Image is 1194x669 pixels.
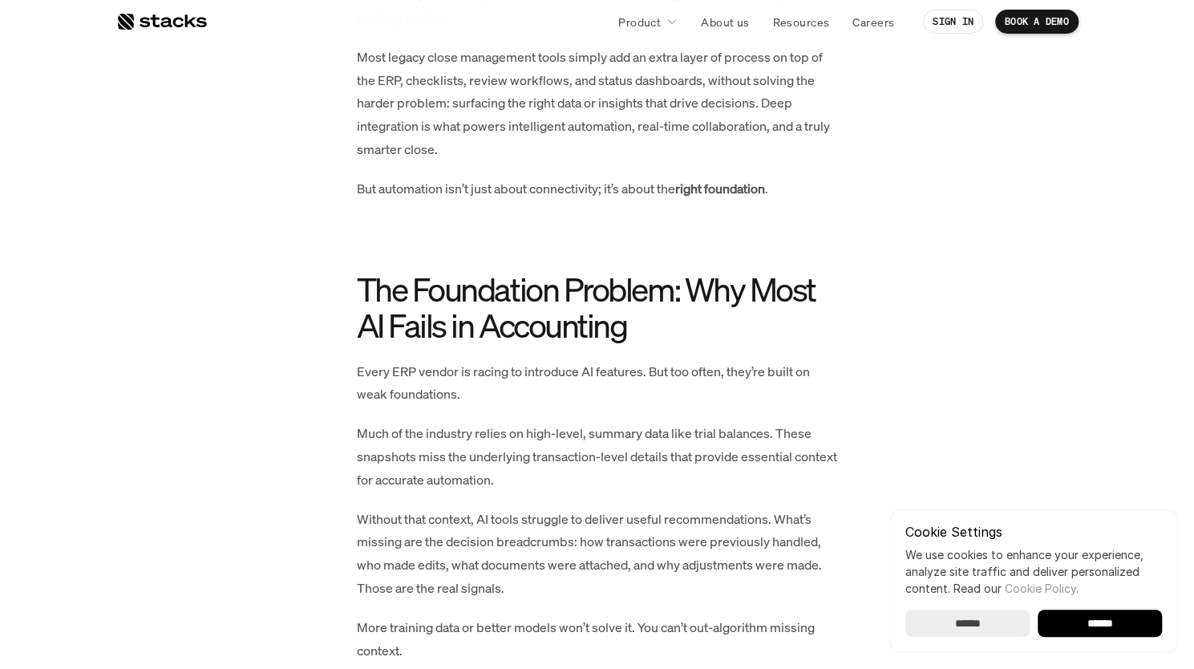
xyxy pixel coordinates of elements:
p: Much of the industry relies on high-level, summary data like trial balances. These snapshots miss... [357,422,838,491]
p: But automation isn’t just about connectivity; it’s about the . [357,177,838,201]
p: SIGN IN [933,16,973,27]
p: Careers [852,14,894,30]
a: Careers [843,7,904,36]
p: Every ERP vendor is racing to introduce AI features. But too often, they’re built on weak foundat... [357,360,838,407]
a: Cookie Policy [1005,582,1076,595]
a: BOOK A DEMO [995,10,1079,34]
p: Without that context, AI tools struggle to deliver useful recommendations. What’s missing are the... [357,508,838,600]
a: Resources [763,7,839,36]
p: BOOK A DEMO [1005,16,1069,27]
p: Resources [772,14,829,30]
p: Most legacy close management tools simply add an extra layer of process on top of the ERP, checkl... [357,46,838,161]
p: More training data or better models won’t solve it. You can’t out-algorithm missing context. [357,616,838,663]
a: Privacy Policy [189,306,260,317]
a: About us [691,7,759,36]
a: SIGN IN [923,10,983,34]
p: Cookie Settings [905,525,1162,538]
h2: The Foundation Problem: Why Most AI Fails in Accounting [357,271,838,343]
span: Read our . [953,582,1079,595]
p: We use cookies to enhance your experience, analyze site traffic and deliver personalized content. [905,546,1162,597]
p: About us [701,14,749,30]
p: Product [618,14,661,30]
strong: right foundation [675,180,765,197]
